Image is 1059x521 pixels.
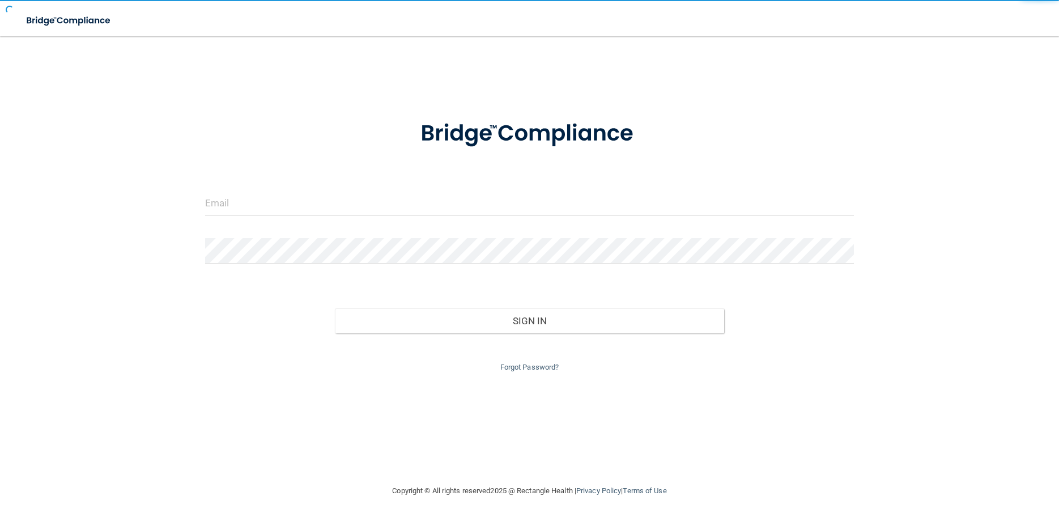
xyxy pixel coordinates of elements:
img: bridge_compliance_login_screen.278c3ca4.svg [17,9,121,32]
img: bridge_compliance_login_screen.278c3ca4.svg [397,104,661,163]
button: Sign In [335,308,724,333]
a: Privacy Policy [576,486,621,495]
div: Copyright © All rights reserved 2025 @ Rectangle Health | | [323,473,737,509]
input: Email [205,190,854,216]
a: Terms of Use [623,486,666,495]
a: Forgot Password? [500,363,559,371]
